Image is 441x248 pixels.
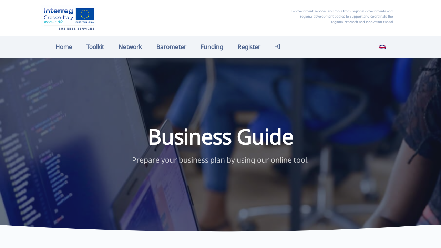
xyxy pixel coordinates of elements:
a: Register [230,39,268,54]
img: en_flag.svg [379,44,386,51]
p: Prepare your business plan by using our online tool. [108,154,333,166]
img: Home [41,5,96,31]
a: Home [48,39,80,54]
a: Toolkit [80,39,112,54]
a: Network [111,39,149,54]
a: Barometer [149,39,194,54]
h1: Business Guide [108,124,333,149]
a: Funding [193,39,230,54]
